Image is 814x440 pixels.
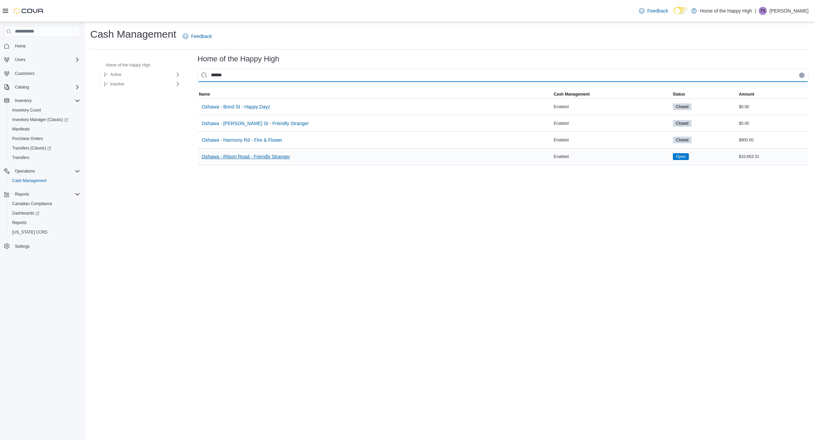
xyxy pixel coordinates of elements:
[1,82,83,92] button: Catalog
[7,124,83,134] button: Manifests
[12,145,51,151] span: Transfers (Classic)
[15,244,30,249] span: Settings
[101,71,124,79] button: Active
[12,242,32,251] a: Settings
[12,190,80,198] span: Reports
[12,211,39,216] span: Dashboards
[1,189,83,199] button: Reports
[676,154,686,160] span: Open
[636,4,671,18] a: Feedback
[197,68,809,82] input: This is a search bar. As you type, the results lower in the page will automatically filter.
[700,7,752,15] p: Home of the Happy High
[9,106,80,114] span: Inventory Count
[9,177,80,185] span: Cash Management
[90,27,176,41] h1: Cash Management
[673,137,692,143] span: Closed
[7,134,83,143] button: Purchase Orders
[9,135,46,143] a: Purchase Orders
[191,33,212,40] span: Feedback
[553,119,672,127] div: Enabled
[12,97,80,105] span: Inventory
[553,103,672,111] div: Enabled
[110,81,124,87] span: Inactive
[201,120,309,127] span: Oshawa - [PERSON_NAME] St - Friendly Stranger
[7,143,83,153] a: Transfers (Classic)
[9,177,49,185] a: Cash Management
[12,69,37,78] a: Customers
[12,167,80,175] span: Operations
[673,120,692,127] span: Closed
[755,7,756,15] p: |
[9,125,80,133] span: Manifests
[799,73,805,78] button: Clear input
[7,176,83,185] button: Cash Management
[12,220,26,225] span: Reports
[201,153,290,160] span: Oshawa - Ritson Road - Friendly Stranger
[9,228,80,236] span: Washington CCRS
[4,38,80,269] nav: Complex example
[14,7,44,14] img: Cova
[9,200,55,208] a: Canadian Compliance
[7,105,83,115] button: Inventory Count
[673,103,692,110] span: Closed
[15,84,29,90] span: Catalog
[739,92,754,97] span: Amount
[12,69,80,78] span: Customers
[199,150,293,163] button: Oshawa - Ritson Road - Friendly Stranger
[12,178,46,183] span: Cash Management
[15,98,32,103] span: Inventory
[180,29,214,43] a: Feedback
[15,168,35,174] span: Operations
[12,229,47,235] span: [US_STATE] CCRS
[201,137,282,143] span: Oshawa - Harmony Rd - Fire & Flower
[197,55,279,63] h3: Home of the Happy High
[553,136,672,144] div: Enabled
[9,144,80,152] span: Transfers (Classic)
[15,43,26,49] span: Home
[199,117,311,130] button: Oshawa - [PERSON_NAME] St - Friendly Stranger
[9,228,50,236] a: [US_STATE] CCRS
[1,55,83,64] button: Users
[106,62,150,68] span: Home of the Happy High
[9,125,32,133] a: Manifests
[201,103,270,110] span: Oshawa - Bond St - Happy Dayz
[12,42,80,50] span: Home
[770,7,809,15] p: [PERSON_NAME]
[737,136,809,144] div: $800.00
[7,227,83,237] button: [US_STATE] CCRS
[760,7,765,15] span: TS
[9,144,54,152] a: Transfers (Classic)
[7,208,83,218] a: Dashboards
[554,92,590,97] span: Cash Management
[9,219,80,227] span: Reports
[674,7,688,14] input: Dark Mode
[9,200,80,208] span: Canadian Compliance
[110,72,121,77] span: Active
[647,7,668,14] span: Feedback
[12,201,52,206] span: Canadian Compliance
[12,56,28,64] button: Users
[9,116,71,124] a: Inventory Manager (Classic)
[199,100,273,114] button: Oshawa - Bond St - Happy Dayz
[101,80,127,88] button: Inactive
[737,90,809,98] button: Amount
[7,115,83,124] a: Inventory Manager (Classic)
[15,71,35,76] span: Customers
[1,41,83,51] button: Home
[9,154,80,162] span: Transfers
[12,136,43,141] span: Purchase Orders
[12,107,41,113] span: Inventory Count
[7,218,83,227] button: Reports
[1,241,83,251] button: Settings
[737,119,809,127] div: $0.00
[12,83,32,91] button: Catalog
[12,42,28,50] a: Home
[759,7,767,15] div: Triniti Stone
[12,97,34,105] button: Inventory
[672,90,738,98] button: Status
[96,61,153,69] button: Home of the Happy High
[553,90,672,98] button: Cash Management
[676,137,689,143] span: Closed
[1,166,83,176] button: Operations
[9,154,32,162] a: Transfers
